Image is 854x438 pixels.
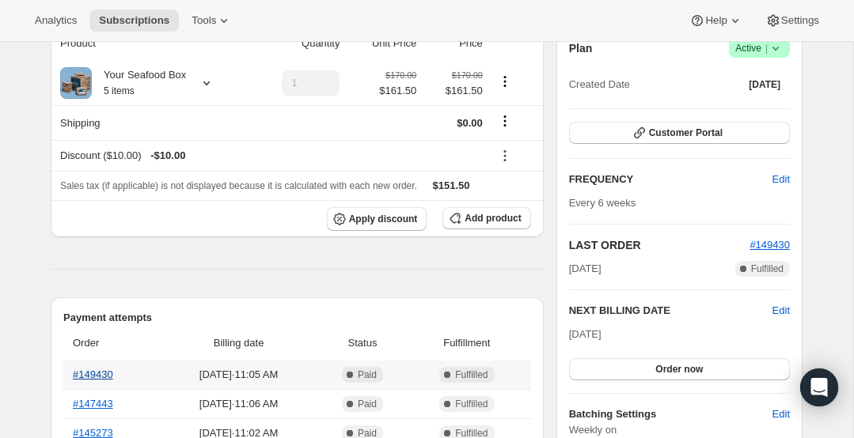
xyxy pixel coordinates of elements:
img: product img [60,67,92,99]
small: $170.00 [385,70,416,80]
span: $0.00 [457,117,483,129]
button: Apply discount [327,207,427,231]
span: $161.50 [379,83,416,99]
button: Edit [763,402,799,427]
span: Created Date [569,77,630,93]
div: Open Intercom Messenger [800,368,838,406]
small: $170.00 [452,70,483,80]
span: - $10.00 [150,148,185,164]
button: Order now [569,358,790,380]
span: Analytics [35,14,77,27]
h2: FREQUENCY [569,172,772,187]
button: Customer Portal [569,122,790,144]
span: $151.50 [433,179,470,191]
span: Paid [358,398,377,410]
span: Fulfilled [455,368,488,381]
a: #149430 [73,368,113,380]
h2: NEXT BILLING DATE [569,303,772,319]
button: Product actions [492,73,518,90]
div: Discount ($10.00) [60,148,483,164]
span: Status [322,335,403,351]
th: Unit Price [344,26,421,61]
span: Subscriptions [99,14,169,27]
button: Help [680,9,752,32]
small: 5 items [104,85,135,96]
span: | [765,42,768,55]
th: Shipping [51,105,249,140]
h2: LAST ORDER [569,237,750,253]
button: Settings [756,9,829,32]
span: Billing date [165,335,313,351]
span: Order now [655,363,703,376]
span: [DATE] [749,78,780,91]
button: #149430 [750,237,790,253]
span: [DATE] · 11:05 AM [165,367,313,383]
div: Your Seafood Box [92,67,186,99]
a: #149430 [750,239,790,251]
th: Price [421,26,488,61]
span: Paid [358,368,377,381]
th: Quantity [249,26,344,61]
span: [DATE] [569,261,602,277]
span: Sales tax (if applicable) is not displayed because it is calculated with each new order. [60,180,417,191]
span: [DATE] [569,328,602,340]
span: Apply discount [349,213,418,225]
span: Edit [772,406,790,422]
button: [DATE] [739,74,790,96]
span: Settings [781,14,819,27]
button: Subscriptions [89,9,179,32]
span: Tools [192,14,216,27]
span: Active [735,40,784,56]
span: Edit [772,172,790,187]
th: Product [51,26,249,61]
span: Customer Portal [649,126,723,139]
h2: Plan [569,40,593,56]
a: #147443 [73,398,113,410]
span: $161.50 [426,83,483,99]
span: Weekly on [569,422,790,438]
span: Fulfilled [751,262,784,275]
span: Fulfillment [412,335,522,351]
button: Shipping actions [492,112,518,130]
span: [DATE] · 11:06 AM [165,396,313,412]
span: Add product [465,212,521,225]
button: Edit [772,303,790,319]
button: Edit [763,167,799,192]
span: Every 6 weeks [569,197,636,209]
button: Analytics [25,9,86,32]
h6: Batching Settings [569,406,772,422]
span: Fulfilled [455,398,488,410]
button: Add product [442,207,530,229]
span: Help [705,14,727,27]
button: Tools [182,9,241,32]
h2: Payment attempts [63,310,531,326]
th: Order [63,326,160,361]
